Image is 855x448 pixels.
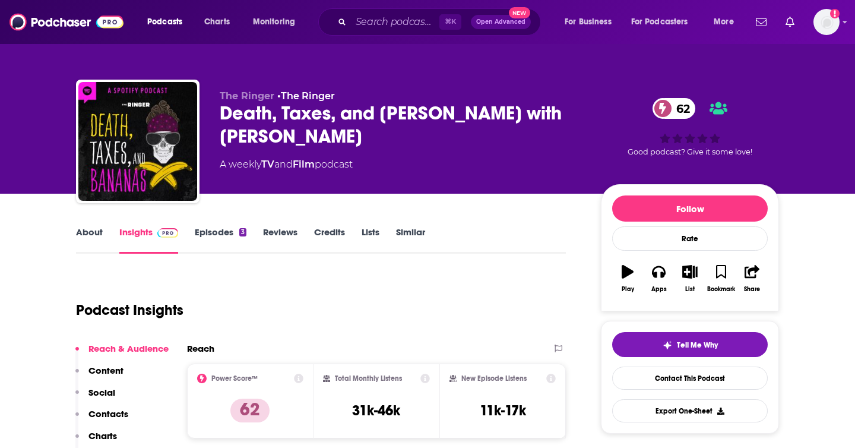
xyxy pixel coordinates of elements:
img: User Profile [813,9,840,35]
span: Monitoring [253,14,295,30]
a: Show notifications dropdown [781,12,799,32]
button: Open AdvancedNew [471,15,531,29]
svg: Add a profile image [830,9,840,18]
span: More [714,14,734,30]
span: ⌘ K [439,14,461,30]
span: Open Advanced [476,19,525,25]
h2: Power Score™ [211,374,258,383]
div: A weekly podcast [220,157,353,172]
a: InsightsPodchaser Pro [119,226,178,254]
a: The Ringer [281,90,335,102]
span: 62 [664,98,696,119]
h3: 31k-46k [352,402,400,419]
div: Play [622,286,634,293]
a: Reviews [263,226,297,254]
a: Similar [396,226,425,254]
div: Apps [651,286,667,293]
button: Show profile menu [813,9,840,35]
a: Credits [314,226,345,254]
span: Logged in as heidiv [813,9,840,35]
a: Film [293,159,315,170]
div: Search podcasts, credits, & more... [330,8,552,36]
button: open menu [245,12,311,31]
a: About [76,226,103,254]
img: Podchaser Pro [157,228,178,238]
button: Export One-Sheet [612,399,768,422]
img: Podchaser - Follow, Share and Rate Podcasts [9,11,123,33]
h2: New Episode Listens [461,374,527,383]
button: Share [737,257,768,300]
a: 62 [653,98,696,119]
img: tell me why sparkle [663,340,672,350]
a: Lists [362,226,379,254]
a: Charts [197,12,237,31]
p: Contacts [88,408,128,419]
p: Content [88,365,123,376]
h2: Total Monthly Listens [335,374,402,383]
div: Bookmark [707,286,735,293]
p: 62 [230,399,270,422]
button: Apps [643,257,674,300]
img: Death, Taxes, and Bananas with Johnny Bananas [78,82,197,201]
span: Charts [204,14,230,30]
button: Play [612,257,643,300]
div: 3 [239,228,246,236]
h3: 11k-17k [480,402,526,419]
a: TV [261,159,274,170]
div: List [685,286,695,293]
button: Content [75,365,123,387]
button: Follow [612,195,768,222]
span: Tell Me Why [677,340,718,350]
div: 62Good podcast? Give it some love! [601,90,779,164]
button: Bookmark [705,257,736,300]
span: For Podcasters [631,14,688,30]
div: Rate [612,226,768,251]
p: Social [88,387,115,398]
button: Social [75,387,115,409]
button: tell me why sparkleTell Me Why [612,332,768,357]
span: New [509,7,530,18]
div: Share [744,286,760,293]
button: Reach & Audience [75,343,169,365]
p: Charts [88,430,117,441]
span: Podcasts [147,14,182,30]
button: open menu [705,12,749,31]
button: Contacts [75,408,128,430]
h2: Reach [187,343,214,354]
button: open menu [139,12,198,31]
input: Search podcasts, credits, & more... [351,12,439,31]
h1: Podcast Insights [76,301,183,319]
p: Reach & Audience [88,343,169,354]
span: Good podcast? Give it some love! [628,147,752,156]
a: Episodes3 [195,226,246,254]
a: Contact This Podcast [612,367,768,390]
button: List [674,257,705,300]
span: For Business [565,14,612,30]
span: The Ringer [220,90,274,102]
a: Show notifications dropdown [751,12,771,32]
button: open menu [623,12,705,31]
button: open menu [556,12,626,31]
span: and [274,159,293,170]
span: • [277,90,335,102]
